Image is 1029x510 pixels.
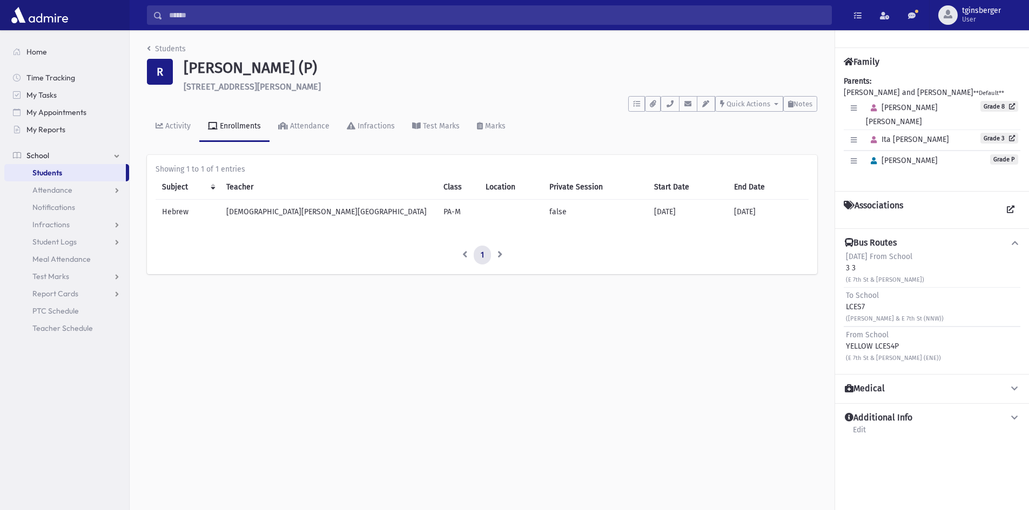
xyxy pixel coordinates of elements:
a: Grade 3 [980,133,1018,144]
div: Marks [483,121,506,131]
b: Parents: [844,77,871,86]
a: Infractions [4,216,129,233]
a: Student Logs [4,233,129,250]
a: Home [4,43,129,60]
a: My Reports [4,121,129,138]
a: Activity [147,112,199,142]
a: PTC Schedule [4,302,129,319]
span: PTC Schedule [32,306,79,316]
span: User [962,15,1001,24]
span: Home [26,47,47,57]
td: false [543,199,648,224]
span: tginsberger [962,6,1001,15]
small: (E 7th St & [PERSON_NAME] (ENE)) [846,355,941,362]
h4: Additional Info [845,412,912,424]
a: My Appointments [4,104,129,121]
span: Ita [PERSON_NAME] [866,135,949,144]
a: Grade 8 [980,101,1018,112]
div: R [147,59,173,85]
span: Student Logs [32,237,77,247]
img: AdmirePro [9,4,71,26]
a: Students [147,44,186,53]
span: [DATE] From School [846,252,912,261]
h4: Family [844,57,879,67]
a: View all Associations [1001,200,1020,220]
span: Notes [793,100,812,108]
div: Showing 1 to 1 of 1 entries [156,164,809,175]
th: Private Session [543,175,648,200]
a: Notifications [4,199,129,216]
button: Additional Info [844,412,1020,424]
a: Infractions [338,112,403,142]
div: Infractions [355,121,395,131]
div: Enrollments [218,121,261,131]
button: Bus Routes [844,237,1020,249]
span: Quick Actions [727,100,770,108]
small: ([PERSON_NAME] & E 7th St (NNW)) [846,315,944,322]
span: My Reports [26,125,65,134]
a: Marks [468,112,514,142]
div: 3 3 [846,251,924,285]
a: Teacher Schedule [4,319,129,337]
th: End Date [728,175,809,200]
span: [PERSON_NAME] [866,156,938,165]
span: To School [846,291,879,300]
button: Medical [844,383,1020,395]
div: Attendance [288,121,329,131]
td: PA-M [437,199,479,224]
th: Teacher [220,175,437,200]
span: Students [32,168,62,178]
span: Infractions [32,220,70,229]
th: Start Date [648,175,728,200]
a: Students [4,164,126,181]
td: Hebrew [156,199,220,224]
button: Quick Actions [715,96,783,112]
span: Test Marks [32,271,69,281]
th: Subject [156,175,220,200]
span: Teacher Schedule [32,323,93,333]
span: School [26,151,49,160]
a: Attendance [4,181,129,199]
span: Meal Attendance [32,254,91,264]
div: Test Marks [421,121,460,131]
div: Activity [163,121,191,131]
span: Time Tracking [26,73,75,83]
a: Report Cards [4,285,129,302]
a: Time Tracking [4,69,129,86]
th: Location [479,175,543,200]
a: Meal Attendance [4,250,129,268]
button: Notes [783,96,817,112]
input: Search [163,5,831,25]
small: (E 7th St & [PERSON_NAME]) [846,276,924,283]
div: YELLOW LCES4P [846,329,941,363]
a: Attendance [270,112,338,142]
span: Grade P [990,154,1018,165]
h4: Bus Routes [845,237,897,249]
span: My Tasks [26,90,57,100]
th: Class [437,175,479,200]
h1: [PERSON_NAME] (P) [184,59,817,77]
span: From School [846,330,889,339]
a: Enrollments [199,112,270,142]
td: [DEMOGRAPHIC_DATA][PERSON_NAME][GEOGRAPHIC_DATA] [220,199,437,224]
div: [PERSON_NAME] and [PERSON_NAME] [844,76,1020,182]
span: My Appointments [26,107,86,117]
a: School [4,147,129,164]
a: Edit [852,424,866,443]
span: Report Cards [32,289,78,298]
div: LCES7 [846,290,944,324]
h6: [STREET_ADDRESS][PERSON_NAME] [184,81,817,92]
nav: breadcrumb [147,43,186,59]
a: Test Marks [4,268,129,285]
span: Attendance [32,185,72,195]
span: Notifications [32,202,75,212]
a: My Tasks [4,86,129,104]
a: 1 [474,246,491,265]
td: [DATE] [648,199,728,224]
h4: Medical [845,383,885,395]
td: [DATE] [728,199,809,224]
span: [PERSON_NAME] [PERSON_NAME] [866,103,938,126]
h4: Associations [844,200,903,220]
a: Test Marks [403,112,468,142]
